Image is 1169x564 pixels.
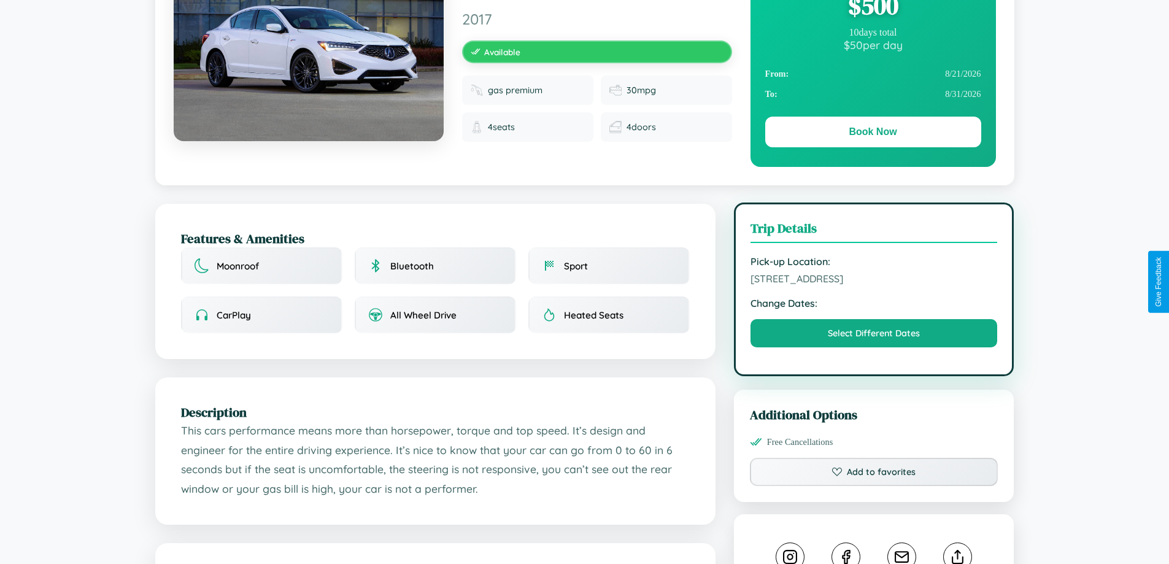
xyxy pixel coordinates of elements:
[471,121,483,133] img: Seats
[181,403,690,421] h2: Description
[471,84,483,96] img: Fuel type
[750,458,998,486] button: Add to favorites
[765,89,777,99] strong: To:
[750,297,998,309] strong: Change Dates:
[750,319,998,347] button: Select Different Dates
[765,69,789,79] strong: From:
[390,260,434,272] span: Bluetooth
[627,85,656,96] span: 30 mpg
[767,437,833,447] span: Free Cancellations
[750,255,998,268] strong: Pick-up Location:
[217,260,259,272] span: Moonroof
[462,10,732,28] span: 2017
[765,117,981,147] button: Book Now
[484,47,520,57] span: Available
[181,230,690,247] h2: Features & Amenities
[750,219,998,243] h3: Trip Details
[564,260,588,272] span: Sport
[627,122,656,133] span: 4 doors
[488,122,515,133] span: 4 seats
[765,38,981,52] div: $ 50 per day
[217,309,251,321] span: CarPlay
[750,406,998,423] h3: Additional Options
[765,27,981,38] div: 10 days total
[750,272,998,285] span: [STREET_ADDRESS]
[390,309,457,321] span: All Wheel Drive
[765,64,981,84] div: 8 / 21 / 2026
[609,84,622,96] img: Fuel efficiency
[1154,257,1163,307] div: Give Feedback
[564,309,623,321] span: Heated Seats
[765,84,981,104] div: 8 / 31 / 2026
[609,121,622,133] img: Doors
[181,421,690,499] p: This cars performance means more than horsepower, torque and top speed. It’s design and engineer ...
[488,85,542,96] span: gas premium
